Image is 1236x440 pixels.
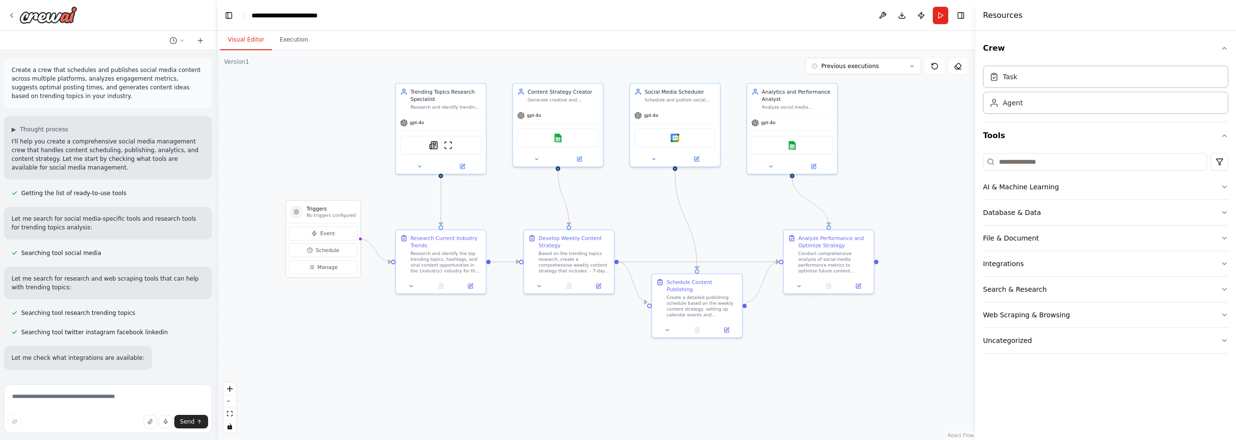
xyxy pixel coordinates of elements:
[793,162,834,171] button: Open in side panel
[437,178,445,226] g: Edge from 5af29036-6848-4027-b17c-85155b4a37ed to 9ddddc19-cc8b-4359-8ec6-6fdda78d4be1
[983,336,1032,345] div: Uncategorized
[360,235,391,266] g: Edge from triggers to 9ddddc19-cc8b-4359-8ec6-6fdda78d4be1
[316,247,339,254] span: Schedule
[821,62,879,70] span: Previous executions
[143,415,157,428] button: Upload files
[788,178,832,226] g: Edge from 765ad7ce-397d-42b6-8ce3-85613d5f94ae to f6e8baac-9fab-478f-b029-70e370e40e3c
[307,213,356,218] p: No triggers configured
[983,277,1228,302] button: Search & Research
[528,88,599,95] div: Content Strategy Creator
[813,282,844,290] button: No output available
[983,182,1059,192] div: AI & Machine Learning
[289,227,358,241] button: Event
[410,88,481,102] div: Trending Topics Research Specialist
[762,104,833,110] div: Analyze social media engagement metrics, track content performance across platforms, identify hig...
[8,415,21,428] button: Improve this prompt
[762,88,833,102] div: Analytics and Performance Analyst
[783,229,874,294] div: Analyze Performance and Optimize StrategyConduct comprehensive analysis of social media performan...
[672,171,701,270] g: Edge from ff6b3c30-af7b-48cd-976d-4e9eaaada4d6 to 9129f1ae-32f0-4a98-84bb-f0f7dbd41b30
[12,274,204,292] p: Let me search for research and web scraping tools that can help with trending topics:
[174,415,208,428] button: Send
[320,230,335,237] span: Event
[410,104,481,110] div: Research and identify trending topics, hashtags, and viral content opportunities in the {industry...
[289,243,358,257] button: Schedule
[618,258,647,306] g: Edge from fe32f848-c6a2-4601-ac25-4da203bc9064 to 9129f1ae-32f0-4a98-84bb-f0f7dbd41b30
[289,260,358,274] button: Manage
[788,141,797,150] img: Google sheets
[395,229,486,294] div: Research Current Industry TrendsResearch and identify the top trending topics, hashtags, and vira...
[983,302,1228,327] button: Web Scraping & Browsing
[645,97,716,103] div: Schedule and publish social media content across multiple platforms at optimal times, manage post...
[983,62,1228,122] div: Crew
[21,309,135,317] span: Searching tool research trending topics
[618,258,779,265] g: Edge from fe32f848-c6a2-4601-ac25-4da203bc9064 to f6e8baac-9fab-478f-b029-70e370e40e3c
[224,383,236,395] button: zoom in
[491,258,519,265] g: Edge from 9ddddc19-cc8b-4359-8ec6-6fdda78d4be1 to fe32f848-c6a2-4601-ac25-4da203bc9064
[799,251,870,274] div: Conduct comprehensive analysis of social media performance metrics to optimize future content str...
[220,30,272,50] button: Visual Editor
[12,137,204,172] p: I'll help you create a comprehensive social media management crew that handles content scheduling...
[21,380,173,387] span: Getting the list of tools for the category Integrations
[458,282,483,290] button: Open in side panel
[983,174,1228,199] button: AI & Machine Learning
[1003,98,1023,108] div: Agent
[983,251,1228,276] button: Integrations
[1003,72,1017,82] div: Task
[645,88,716,95] div: Social Media Scheduler
[193,35,208,46] button: Start a new chat
[19,6,77,24] img: Logo
[983,122,1228,149] button: Tools
[12,354,144,362] p: Let me check what integrations are available:
[553,282,584,290] button: No output available
[317,263,337,270] span: Manage
[442,162,483,171] button: Open in side panel
[444,141,452,150] img: ScrapeWebsiteTool
[714,326,739,334] button: Open in side panel
[307,205,356,213] h3: Triggers
[629,83,720,167] div: Social Media SchedulerSchedule and publish social media content across multiple platforms at opti...
[252,11,318,20] nav: breadcrumb
[559,155,600,163] button: Open in side panel
[224,408,236,420] button: fit view
[667,295,738,318] div: Create a detailed publishing schedule based on the weekly content strategy, setting up calendar e...
[671,133,679,142] img: Google calendar
[799,235,870,249] div: Analyze Performance and Optimize Strategy
[425,282,456,290] button: No output available
[983,259,1024,269] div: Integrations
[983,35,1228,62] button: Crew
[410,120,424,126] span: gpt-4o
[12,214,204,232] p: Let me search for social media-specific tools and research tools for trending topics analysis:
[805,58,921,74] button: Previous executions
[523,229,615,294] div: Develop Weekly Content StrategyBased on the trending topics research, create a comprehensive week...
[21,328,168,336] span: Searching tool twitter instagram facebook linkedin
[983,149,1228,361] div: Tools
[21,189,126,197] span: Getting the list of ready-to-use tools
[12,126,16,133] span: ▶
[410,235,481,249] div: Research Current Industry Trends
[12,66,204,100] p: Create a crew that schedules and publishes social media content across multiple platforms, analyz...
[667,279,738,293] div: Schedule Content Publishing
[746,83,838,174] div: Analytics and Performance AnalystAnalyze social media engagement metrics, track content performan...
[954,9,968,22] button: Hide right sidebar
[983,208,1041,217] div: Database & Data
[512,83,604,167] div: Content Strategy CreatorGenerate creative and engaging social media content ideas based on trendi...
[224,58,249,66] div: Version 1
[224,420,236,433] button: toggle interactivity
[761,120,775,126] span: gpt-4o
[224,383,236,433] div: React Flow controls
[272,30,316,50] button: Execution
[644,113,659,118] span: gpt-4o
[983,10,1023,21] h4: Resources
[747,258,779,306] g: Edge from 9129f1ae-32f0-4a98-84bb-f0f7dbd41b30 to f6e8baac-9fab-478f-b029-70e370e40e3c
[846,282,871,290] button: Open in side panel
[528,97,599,103] div: Generate creative and engaging social media content ideas based on trending topics, develop conte...
[21,249,101,257] span: Searching tool social media
[159,415,172,428] button: Click to speak your automation idea
[682,326,713,334] button: No output available
[983,310,1070,320] div: Web Scraping & Browsing
[395,83,486,174] div: Trending Topics Research SpecialistResearch and identify trending topics, hashtags, and viral con...
[429,141,438,150] img: SerplyNewsSearchTool
[651,273,743,338] div: Schedule Content PublishingCreate a detailed publishing schedule based on the weekly content stra...
[180,418,195,426] span: Send
[538,251,609,274] div: Based on the trending topics research, create a comprehensive weekly content strategy that includ...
